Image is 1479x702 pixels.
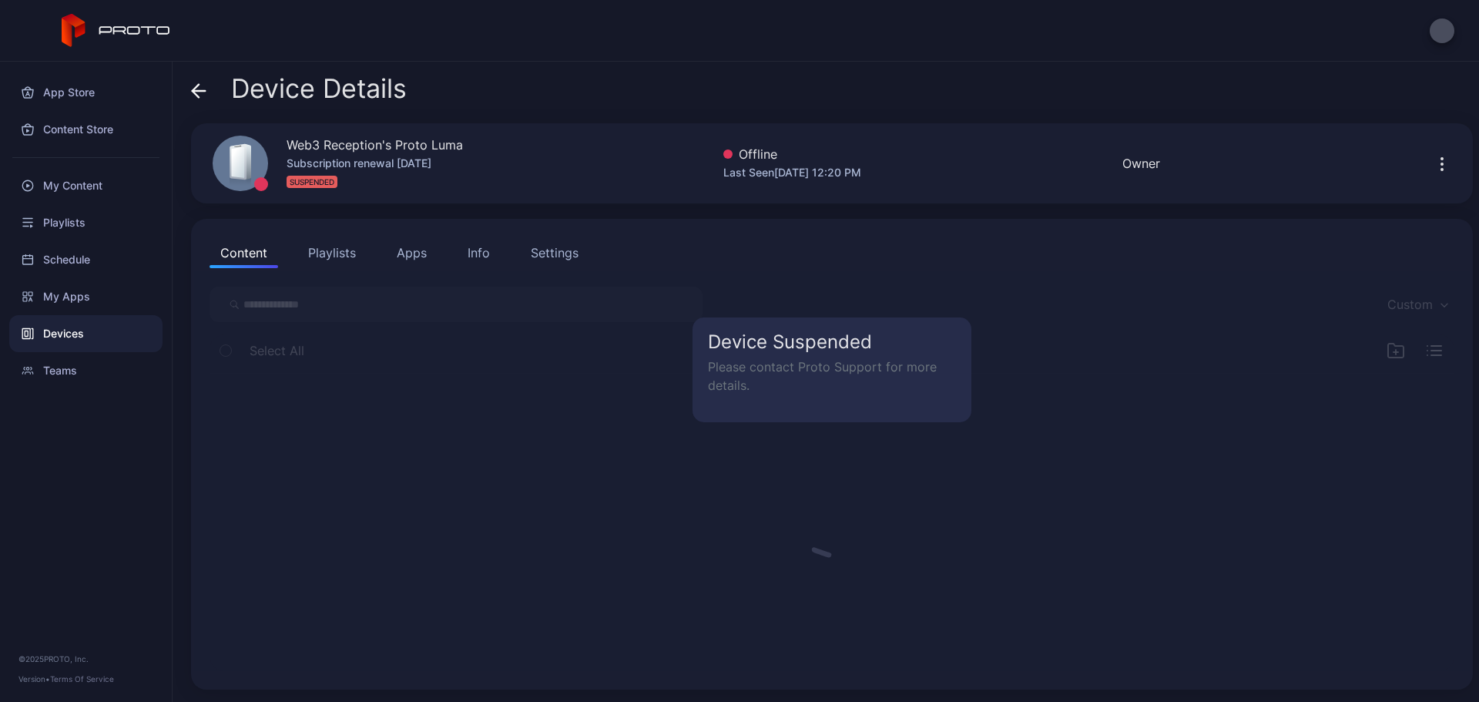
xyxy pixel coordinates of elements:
[287,136,463,154] div: Web3 Reception's Proto Luma
[9,111,163,148] a: Content Store
[287,154,463,173] div: Subscription renewal [DATE]
[468,244,490,262] div: Info
[9,74,163,111] a: App Store
[50,674,114,684] a: Terms Of Service
[287,176,337,188] div: SUSPENDED
[297,237,367,268] button: Playlists
[457,237,501,268] button: Info
[708,333,956,351] h5: Device Suspended
[9,204,163,241] a: Playlists
[9,167,163,204] a: My Content
[9,315,163,352] a: Devices
[18,653,153,665] div: © 2025 PROTO, Inc.
[210,237,278,268] button: Content
[386,237,438,268] button: Apps
[708,358,956,395] p: Please contact Proto Support for more details.
[18,674,50,684] span: Version •
[1122,154,1160,173] div: Owner
[231,74,407,103] span: Device Details
[723,163,861,182] div: Last Seen [DATE] 12:20 PM
[9,352,163,389] a: Teams
[531,244,579,262] div: Settings
[520,237,589,268] button: Settings
[723,145,861,163] div: Offline
[9,241,163,278] a: Schedule
[9,278,163,315] a: My Apps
